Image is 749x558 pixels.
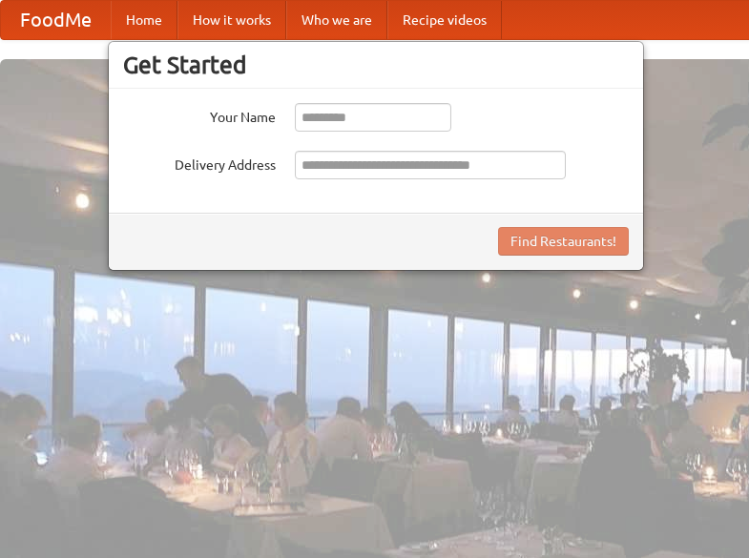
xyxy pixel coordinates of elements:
[498,227,629,256] button: Find Restaurants!
[123,103,276,127] label: Your Name
[1,1,111,39] a: FoodMe
[111,1,177,39] a: Home
[177,1,286,39] a: How it works
[123,51,629,79] h3: Get Started
[387,1,502,39] a: Recipe videos
[123,151,276,175] label: Delivery Address
[286,1,387,39] a: Who we are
